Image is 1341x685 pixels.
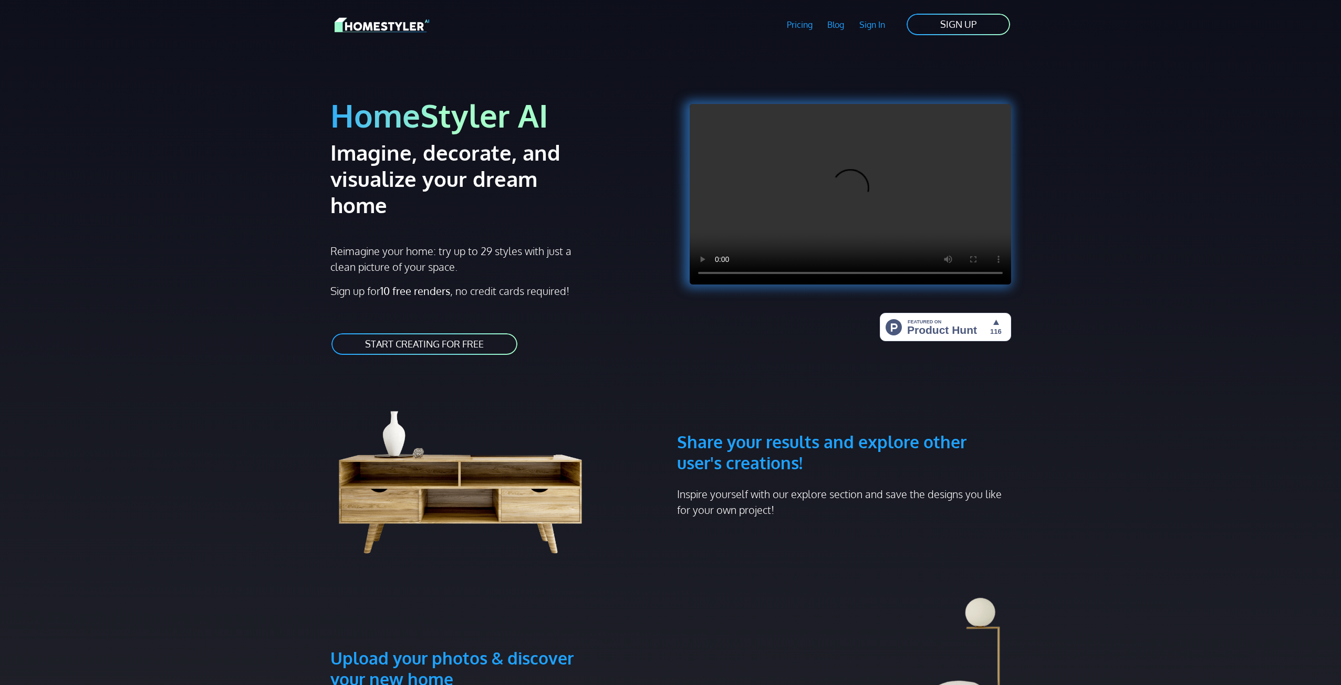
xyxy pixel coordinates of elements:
a: Sign In [852,13,893,37]
p: Sign up for , no credit cards required! [330,283,664,299]
a: SIGN UP [906,13,1011,36]
a: Blog [820,13,852,37]
img: HomeStyler AI - Interior Design Made Easy: One Click to Your Dream Home | Product Hunt [880,313,1011,341]
strong: 10 free renders [380,284,450,298]
a: Pricing [779,13,820,37]
p: Reimagine your home: try up to 29 styles with just a clean picture of your space. [330,243,581,275]
p: Inspire yourself with our explore section and save the designs you like for your own project! [677,486,1011,518]
h2: Imagine, decorate, and visualize your dream home [330,139,598,218]
img: living room cabinet [330,381,607,560]
img: HomeStyler AI logo [335,16,429,34]
h3: Share your results and explore other user's creations! [677,381,1011,473]
a: START CREATING FOR FREE [330,332,518,356]
h1: HomeStyler AI [330,96,664,135]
